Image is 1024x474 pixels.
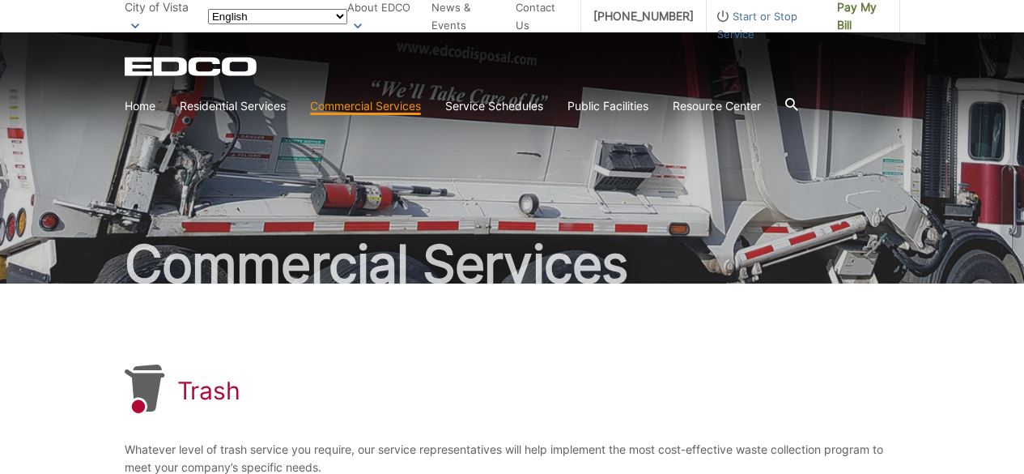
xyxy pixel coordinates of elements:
h2: Commercial Services [125,238,900,290]
a: Public Facilities [567,97,648,115]
select: Select a language [208,9,347,24]
h1: Trash [177,376,241,405]
a: Resource Center [673,97,761,115]
a: Service Schedules [445,97,543,115]
a: EDCD logo. Return to the homepage. [125,57,259,76]
a: Home [125,97,155,115]
a: Residential Services [180,97,286,115]
a: Commercial Services [310,97,421,115]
